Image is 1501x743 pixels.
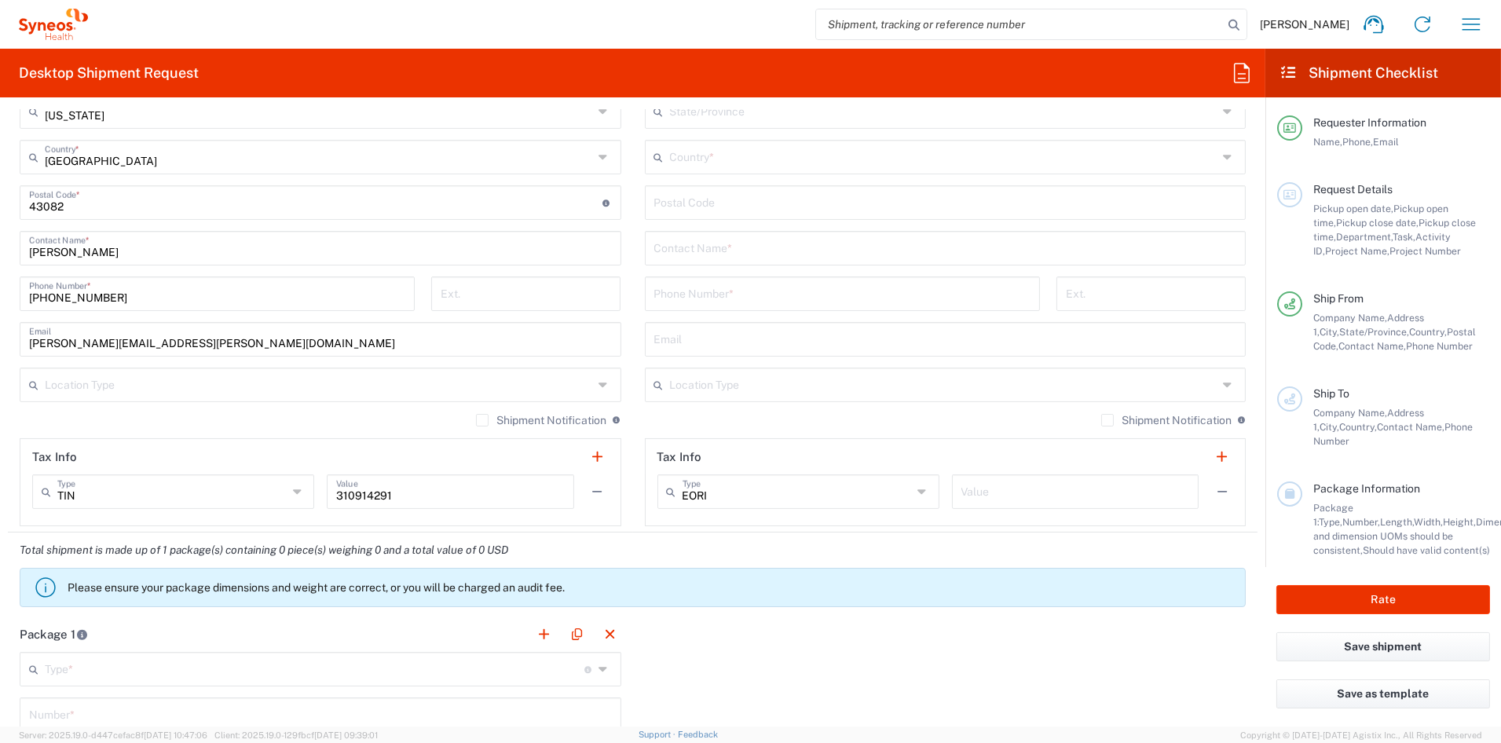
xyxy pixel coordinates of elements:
[1380,516,1414,528] span: Length,
[678,730,718,739] a: Feedback
[1280,64,1438,82] h2: Shipment Checklist
[1313,407,1387,419] span: Company Name,
[19,64,199,82] h2: Desktop Shipment Request
[1319,516,1342,528] span: Type,
[1313,387,1349,400] span: Ship To
[1313,116,1426,129] span: Requester Information
[1406,340,1473,352] span: Phone Number
[1240,728,1482,742] span: Copyright © [DATE]-[DATE] Agistix Inc., All Rights Reserved
[32,449,77,465] h2: Tax Info
[1338,340,1406,352] span: Contact Name,
[816,9,1223,39] input: Shipment, tracking or reference number
[1313,203,1393,214] span: Pickup open date,
[1313,312,1387,324] span: Company Name,
[1342,136,1373,148] span: Phone,
[1443,516,1476,528] span: Height,
[1377,421,1444,433] span: Contact Name,
[68,580,1239,595] p: Please ensure your package dimensions and weight are correct, or you will be charged an audit fee.
[314,730,378,740] span: [DATE] 09:39:01
[1320,326,1339,338] span: City,
[1313,292,1364,305] span: Ship From
[1313,136,1342,148] span: Name,
[1409,326,1447,338] span: Country,
[1336,217,1419,229] span: Pickup close date,
[1393,231,1415,243] span: Task,
[1389,245,1461,257] span: Project Number
[1342,516,1380,528] span: Number,
[214,730,378,740] span: Client: 2025.19.0-129fbcf
[1313,183,1393,196] span: Request Details
[144,730,207,740] span: [DATE] 10:47:06
[1325,245,1389,257] span: Project Name,
[1101,414,1232,426] label: Shipment Notification
[1276,632,1490,661] button: Save shipment
[1276,585,1490,614] button: Rate
[1339,326,1409,338] span: State/Province,
[1313,482,1420,495] span: Package Information
[657,449,702,465] h2: Tax Info
[476,414,606,426] label: Shipment Notification
[1260,17,1349,31] span: [PERSON_NAME]
[1320,421,1339,433] span: City,
[1414,516,1443,528] span: Width,
[639,730,678,739] a: Support
[20,627,88,642] h2: Package 1
[19,730,207,740] span: Server: 2025.19.0-d447cefac8f
[1373,136,1399,148] span: Email
[8,544,520,556] em: Total shipment is made up of 1 package(s) containing 0 piece(s) weighing 0 and a total value of 0...
[1276,679,1490,708] button: Save as template
[1336,231,1393,243] span: Department,
[1363,544,1490,556] span: Should have valid content(s)
[1313,502,1353,528] span: Package 1:
[1339,421,1377,433] span: Country,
